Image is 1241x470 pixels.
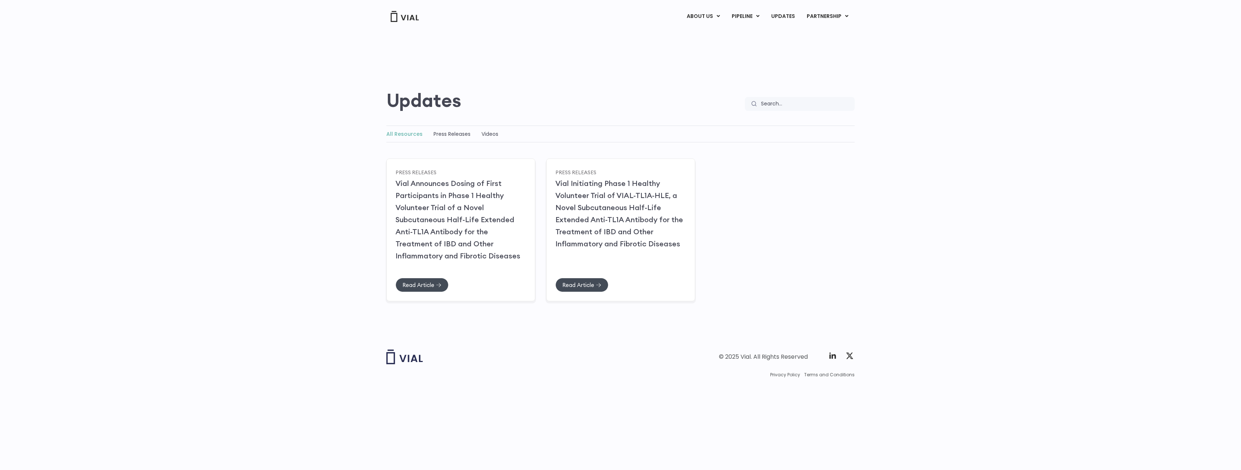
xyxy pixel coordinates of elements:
input: Search... [756,97,855,111]
a: Privacy Policy [770,372,800,378]
a: All Resources [386,130,423,138]
a: ABOUT USMenu Toggle [681,10,726,23]
span: Read Article [402,282,434,288]
a: PIPELINEMenu Toggle [726,10,765,23]
a: Videos [481,130,498,138]
a: Press Releases [555,169,596,175]
a: Press Releases [434,130,470,138]
h2: Updates [386,90,461,111]
a: Vial Initiating Phase 1 Healthy Volunteer Trial of VIAL-TL1A-HLE, a Novel Subcutaneous Half-Life ... [555,179,683,248]
a: UPDATES [765,10,801,23]
a: PARTNERSHIPMenu Toggle [801,10,854,23]
a: Vial Announces Dosing of First Participants in Phase 1 Healthy Volunteer Trial of a Novel Subcuta... [395,179,520,260]
span: Read Article [562,282,594,288]
div: © 2025 Vial. All Rights Reserved [719,353,808,361]
a: Read Article [555,278,608,292]
img: Vial logo wih "Vial" spelled out [386,350,423,364]
img: Vial Logo [390,11,419,22]
a: Read Article [395,278,449,292]
a: Press Releases [395,169,436,175]
a: Terms and Conditions [804,372,855,378]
